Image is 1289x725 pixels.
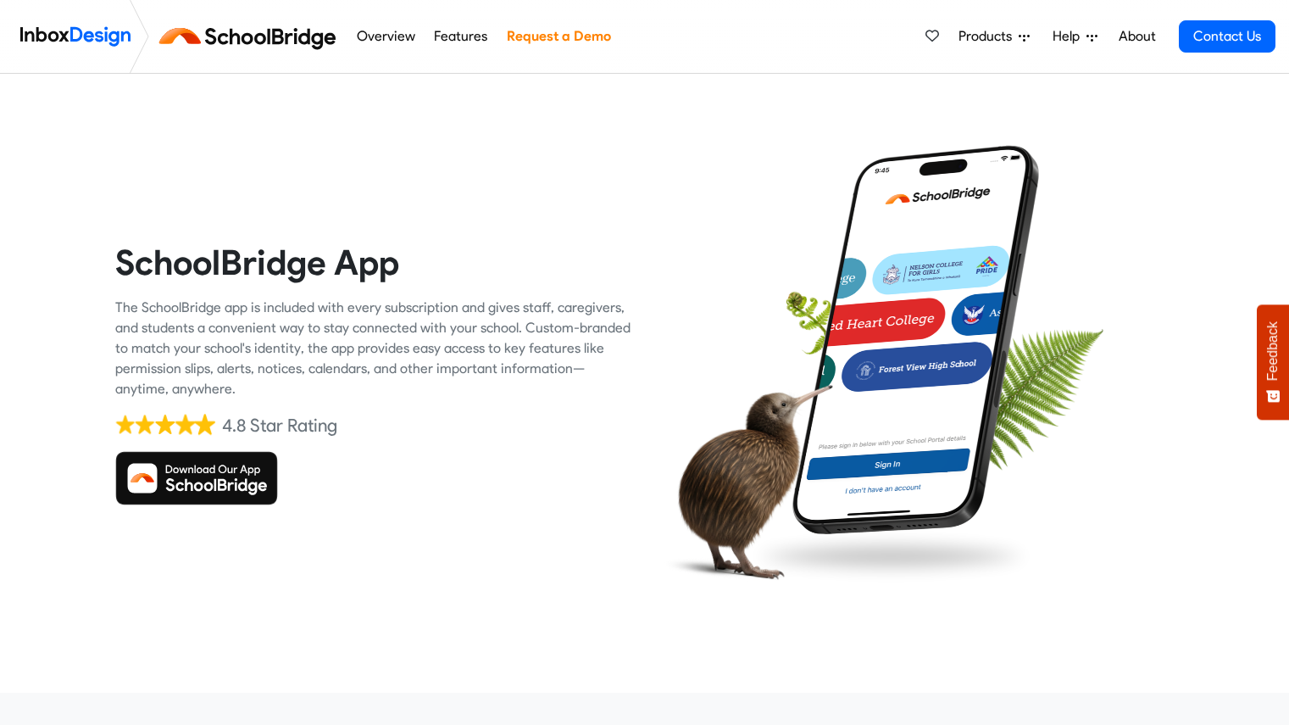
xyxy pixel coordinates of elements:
[780,144,1052,536] img: phone.png
[1257,304,1289,420] button: Feedback - Show survey
[502,20,615,53] a: Request a Demo
[115,241,632,284] heading: SchoolBridge App
[222,413,337,438] div: 4.8 Star Rating
[1265,321,1281,381] span: Feedback
[115,298,632,399] div: The SchoolBridge app is included with every subscription and gives staff, caregivers, and student...
[115,451,278,505] img: Download SchoolBridge App
[1179,20,1275,53] a: Contact Us
[352,20,419,53] a: Overview
[745,525,1038,588] img: shadow.png
[1046,20,1104,53] a: Help
[156,16,347,57] img: schoolbridge logo
[658,369,833,594] img: kiwi_bird.png
[952,20,1036,53] a: Products
[958,26,1019,47] span: Products
[430,20,492,53] a: Features
[1053,26,1086,47] span: Help
[1114,20,1160,53] a: About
